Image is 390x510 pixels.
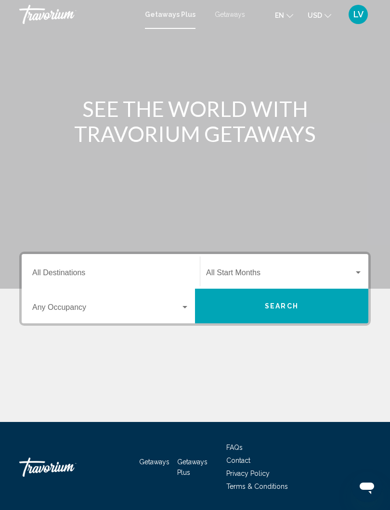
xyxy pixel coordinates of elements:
[22,254,368,323] div: Search widget
[195,289,368,323] button: Search
[226,470,270,477] a: Privacy Policy
[308,12,322,19] span: USD
[226,457,250,464] a: Contact
[351,472,382,502] iframe: Button to launch messaging window
[226,444,243,451] a: FAQs
[145,11,195,18] a: Getaways Plus
[275,8,293,22] button: Change language
[226,483,288,490] a: Terms & Conditions
[19,96,371,146] h1: SEE THE WORLD WITH TRAVORIUM GETAWAYS
[346,4,371,25] button: User Menu
[353,10,364,19] span: LV
[215,11,245,18] a: Getaways
[19,5,135,24] a: Travorium
[308,8,331,22] button: Change currency
[177,458,208,476] a: Getaways Plus
[275,12,284,19] span: en
[19,453,116,482] a: Travorium
[139,458,169,466] a: Getaways
[265,303,299,310] span: Search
